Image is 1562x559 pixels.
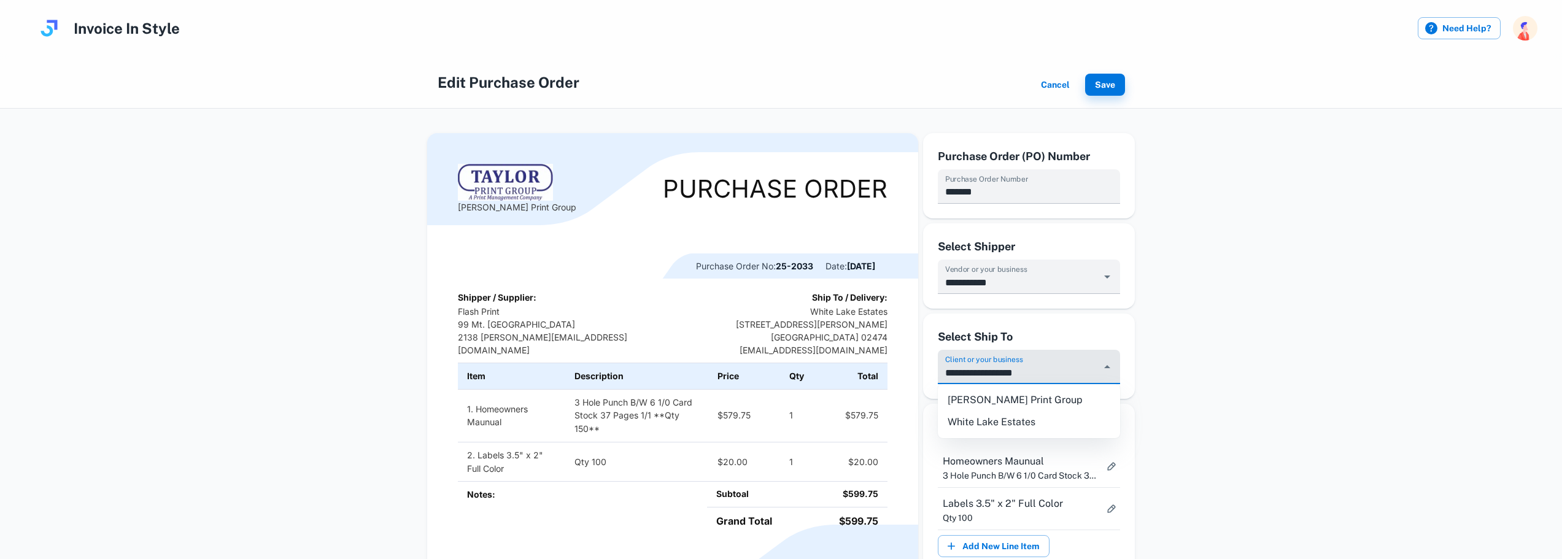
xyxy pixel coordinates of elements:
p: Qty 100 [943,511,1100,525]
span: Labels 3.5" x 2" Full Color [943,496,1100,511]
p: 3 Hole Punch B/W 6 1/0 Card Stock 37 Pages 1/1 **Qty 150** [943,469,1100,482]
td: 1 [780,442,816,481]
td: Grand Total [707,507,794,534]
div: Labels 3.5" x 2" Full ColorQty 100more [938,488,1120,530]
div: Select Ship To [938,328,1120,345]
h4: Edit Purchase Order [438,71,579,93]
div: Purchase Order [663,177,887,201]
th: Item [458,363,565,390]
td: 3 Hole Punch B/W 6 1/0 Card Stock 37 Pages 1/1 **Qty 150** [565,389,708,442]
td: Qty 100 [565,442,708,481]
button: more [1100,498,1123,520]
b: Shipper / Supplier: [458,292,536,303]
img: photoURL [1513,16,1537,40]
th: Qty [780,363,816,390]
div: Select Shipper [938,238,1120,255]
span: Homeowners Maunual [943,454,1100,469]
p: White Lake Estates [STREET_ADDRESS][PERSON_NAME] [GEOGRAPHIC_DATA] 02474 [EMAIL_ADDRESS][DOMAIN_N... [736,305,887,357]
th: Description [565,363,708,390]
td: $579.75 [708,389,780,442]
td: 1. Homeowners Maunual [458,389,565,442]
button: more [1100,455,1123,477]
label: Vendor or your business [945,264,1027,274]
button: Close [1099,358,1116,376]
label: Need Help? [1418,17,1501,39]
b: Notes: [467,489,495,499]
h4: Invoice In Style [74,17,180,39]
li: White Lake Estates [938,411,1120,433]
li: [PERSON_NAME] Print Group [938,389,1120,411]
div: [PERSON_NAME] Print Group [458,164,576,214]
img: logo.svg [37,16,61,40]
img: Logo [458,164,553,201]
td: $579.75 [816,389,887,442]
button: Save [1085,74,1125,96]
div: Homeowners Maunual3 Hole Punch B/W 6 1/0 Card Stock 37 Pages 1/1 **Qty 150**more [938,445,1120,487]
td: 1 [780,389,816,442]
td: $599.75 [794,507,888,534]
th: Price [708,363,780,390]
td: $599.75 [794,481,888,507]
button: Open [1099,268,1116,285]
label: Purchase Order Number [945,174,1028,184]
button: Cancel [1036,74,1075,96]
td: $20.00 [708,442,780,481]
button: Add New Line Item [938,535,1050,557]
label: Client or your business [945,354,1023,364]
p: Flash Print 99 Mt. [GEOGRAPHIC_DATA] 2138 [PERSON_NAME][EMAIL_ADDRESS][DOMAIN_NAME] [458,305,630,357]
b: Ship To / Delivery: [812,292,887,303]
td: $20.00 [816,442,887,481]
td: Subtoal [707,481,794,507]
div: Purchase Order (PO) Number [938,148,1120,164]
th: Total [816,363,887,390]
td: 2. Labels 3.5" x 2" Full Color [458,442,565,481]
